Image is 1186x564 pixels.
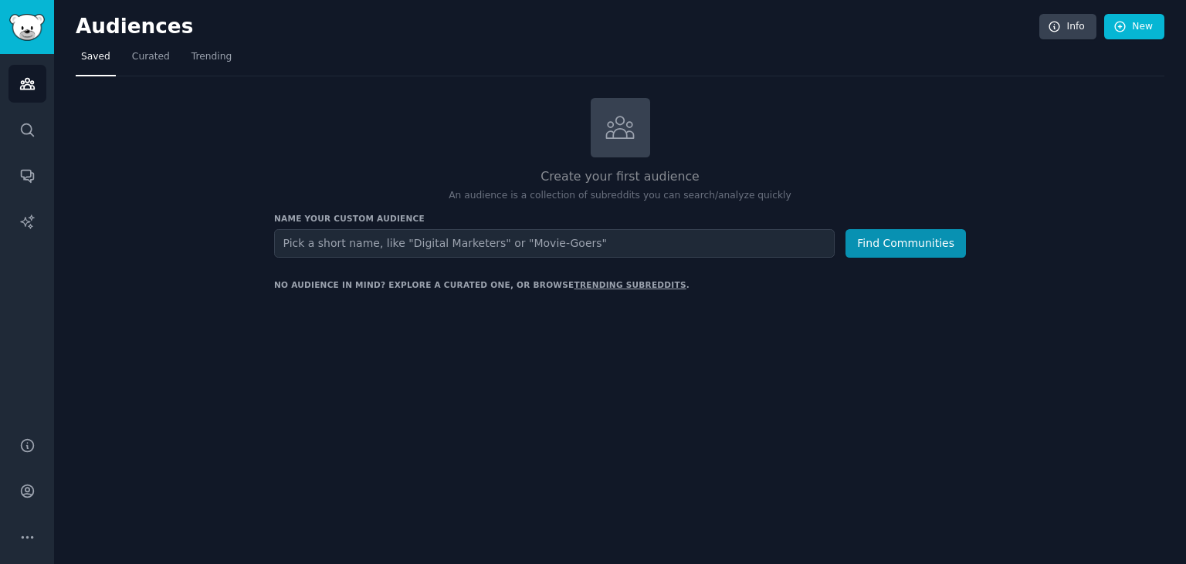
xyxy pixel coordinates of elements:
[191,50,232,64] span: Trending
[274,279,690,290] div: No audience in mind? Explore a curated one, or browse .
[274,189,966,203] p: An audience is a collection of subreddits you can search/analyze quickly
[274,213,966,224] h3: Name your custom audience
[76,45,116,76] a: Saved
[845,229,966,258] button: Find Communities
[274,229,835,258] input: Pick a short name, like "Digital Marketers" or "Movie-Goers"
[9,14,45,41] img: GummySearch logo
[132,50,170,64] span: Curated
[76,15,1039,39] h2: Audiences
[1039,14,1096,40] a: Info
[274,167,966,187] h2: Create your first audience
[574,280,686,289] a: trending subreddits
[127,45,175,76] a: Curated
[1104,14,1164,40] a: New
[81,50,110,64] span: Saved
[186,45,237,76] a: Trending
